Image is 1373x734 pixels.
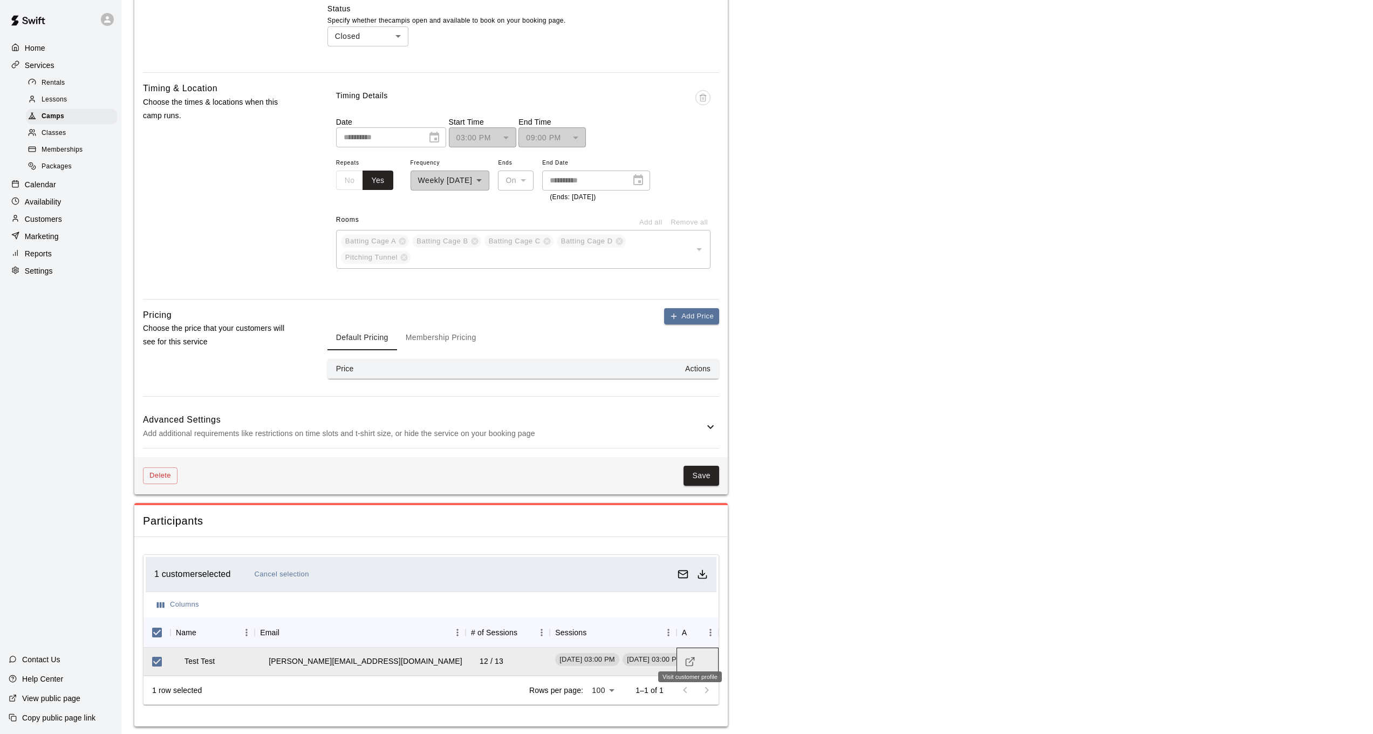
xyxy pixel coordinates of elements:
[636,685,664,696] p: 1–1 of 1
[397,324,485,350] button: Membership Pricing
[673,565,693,584] button: Email customers
[143,81,217,96] h6: Timing & Location
[154,566,673,583] div: 1 customer selected
[26,142,121,159] a: Memberships
[435,359,719,379] th: Actions
[238,624,255,641] button: Menu
[26,92,117,107] div: Lessons
[687,625,702,640] button: Sort
[327,3,719,14] label: Status
[25,179,56,190] p: Calendar
[42,128,66,139] span: Classes
[498,171,534,191] div: On
[517,625,532,640] button: Sort
[498,156,534,171] span: Ends
[586,625,602,640] button: Sort
[534,624,550,641] button: Menu
[327,26,408,46] div: Closed
[143,308,172,322] h6: Pricing
[143,405,719,448] div: Advanced SettingsAdd additional requirements like restrictions on time slots and t-shirt size, or...
[26,109,117,124] div: Camps
[336,156,402,171] span: Repeats
[22,712,95,723] p: Copy public page link
[336,90,388,101] p: Timing Details
[9,57,113,73] div: Services
[623,655,686,665] span: [DATE] 03:00 PM
[42,94,67,105] span: Lessons
[42,161,72,172] span: Packages
[26,91,121,108] a: Lessons
[25,43,45,53] p: Home
[682,654,698,670] a: Visit customer profile
[260,617,279,648] div: Email
[449,624,466,641] button: Menu
[26,142,117,158] div: Memberships
[25,214,62,225] p: Customers
[176,647,223,676] td: Test Test
[176,617,196,648] div: Name
[26,159,121,175] a: Packages
[25,196,62,207] p: Availability
[251,566,311,583] button: Cancel selection
[26,159,117,174] div: Packages
[143,427,704,440] p: Add additional requirements like restrictions on time slots and t-shirt size, or hide the service...
[336,117,446,127] p: Date
[327,324,397,350] button: Default Pricing
[26,126,117,141] div: Classes
[677,617,719,648] div: Actions
[529,685,583,696] p: Rows per page:
[555,655,619,665] span: [DATE] 03:00 PM
[9,176,113,193] a: Calendar
[9,263,113,279] a: Settings
[260,647,471,676] td: [PERSON_NAME][EMAIL_ADDRESS][DOMAIN_NAME]
[555,617,586,648] div: Sessions
[9,228,113,244] a: Marketing
[196,625,211,640] button: Sort
[411,156,490,171] span: Frequency
[152,685,202,696] div: 1 row selected
[42,145,83,155] span: Memberships
[518,117,586,127] p: End Time
[695,90,711,117] span: This booking is in the past or it already has participants, please delete from the Calendar
[660,624,677,641] button: Menu
[9,211,113,227] a: Customers
[279,625,295,640] button: Sort
[42,111,64,122] span: Camps
[336,171,393,191] div: outlined button group
[22,654,60,665] p: Contact Us
[449,117,516,127] p: Start Time
[143,514,719,528] span: Participants
[143,467,177,484] button: Delete
[9,246,113,262] a: Reports
[664,308,719,325] button: Add Price
[471,647,512,676] td: 12 / 13
[682,617,687,648] div: Actions
[255,617,466,648] div: Email
[336,216,359,223] span: Rooms
[26,74,121,91] a: Rentals
[143,96,293,123] p: Choose the times & locations when this camp runs.
[22,693,80,704] p: View public page
[9,194,113,210] a: Availability
[658,671,722,682] div: Visit customer profile
[42,78,65,89] span: Rentals
[25,248,52,259] p: Reports
[22,674,63,684] p: Help Center
[702,624,719,641] button: Menu
[588,683,618,698] div: 100
[26,108,121,125] a: Camps
[143,413,704,427] h6: Advanced Settings
[327,359,435,379] th: Price
[25,266,53,276] p: Settings
[25,231,59,242] p: Marketing
[170,617,255,648] div: Name
[26,76,117,91] div: Rentals
[9,40,113,56] a: Home
[542,156,650,171] span: End Date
